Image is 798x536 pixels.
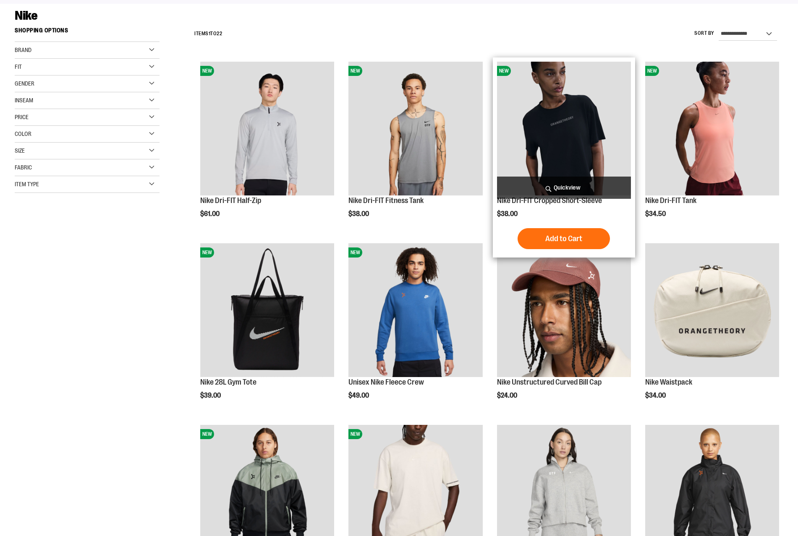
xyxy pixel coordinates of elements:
a: Quickview [497,177,631,199]
img: Nike Dri-FIT Tank [645,62,779,195]
a: Unisex Nike Fleece CrewNEW [348,243,482,378]
a: Nike Dri-FIT Fitness Tank [348,196,424,205]
span: Item Type [15,181,39,187]
img: Unisex Nike Fleece Crew [348,243,482,377]
span: Size [15,147,25,154]
div: product [641,57,783,239]
span: $34.50 [645,210,667,218]
span: NEW [497,66,511,76]
a: Nike 28L Gym ToteNEW [200,243,334,378]
img: Nike Dri-FIT Cropped Short-Sleeve [497,62,631,195]
button: Add to Cart [518,228,610,249]
a: Nike Dri-FIT Half-ZipNEW [200,62,334,197]
span: Gender [15,80,34,87]
span: $24.00 [497,392,518,399]
a: Nike Unstructured Curved Bill Cap [497,243,631,378]
div: product [196,57,338,239]
span: Brand [15,47,31,53]
span: NEW [200,66,214,76]
div: product [493,239,635,421]
img: Nike Dri-FIT Fitness Tank [348,62,482,195]
a: Nike Dri-FIT Fitness TankNEW [348,62,482,197]
span: NEW [348,429,362,439]
span: Fabric [15,164,32,171]
label: Sort By [694,30,714,37]
a: Nike Dri-FIT Half-Zip [200,196,261,205]
div: product [344,57,487,239]
img: Nike Waistpack [645,243,779,377]
img: Nike 28L Gym Tote [200,243,334,377]
span: $38.00 [497,210,519,218]
span: NEW [645,66,659,76]
a: Nike Dri-FIT Cropped Short-SleeveNEW [497,62,631,197]
span: NEW [200,429,214,439]
span: $61.00 [200,210,221,218]
div: product [196,239,338,421]
a: Nike 28L Gym Tote [200,378,256,386]
span: $38.00 [348,210,370,218]
span: Inseam [15,97,33,104]
a: Unisex Nike Fleece Crew [348,378,424,386]
span: Nike [15,8,37,23]
a: Nike Waistpack [645,378,692,386]
a: Nike Dri-FIT Cropped Short-Sleeve [497,196,602,205]
img: Nike Dri-FIT Half-Zip [200,62,334,195]
h2: Items to [194,27,222,40]
span: Add to Cart [545,234,582,243]
a: Nike Dri-FIT Tank [645,196,696,205]
span: $39.00 [200,392,222,399]
strong: Shopping Options [15,23,160,42]
span: NEW [348,66,362,76]
span: $34.00 [645,392,667,399]
span: NEW [200,247,214,258]
a: Nike Waistpack [645,243,779,378]
a: Nike Dri-FIT TankNEW [645,62,779,197]
div: product [344,239,487,421]
a: Nike Unstructured Curved Bill Cap [497,378,602,386]
div: product [493,57,635,258]
span: NEW [348,247,362,258]
span: Color [15,130,31,137]
span: 22 [217,31,222,36]
span: 1 [209,31,211,36]
span: Price [15,114,29,120]
div: product [641,239,783,421]
span: Fit [15,63,22,70]
span: $49.00 [348,392,370,399]
img: Nike Unstructured Curved Bill Cap [497,243,631,377]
